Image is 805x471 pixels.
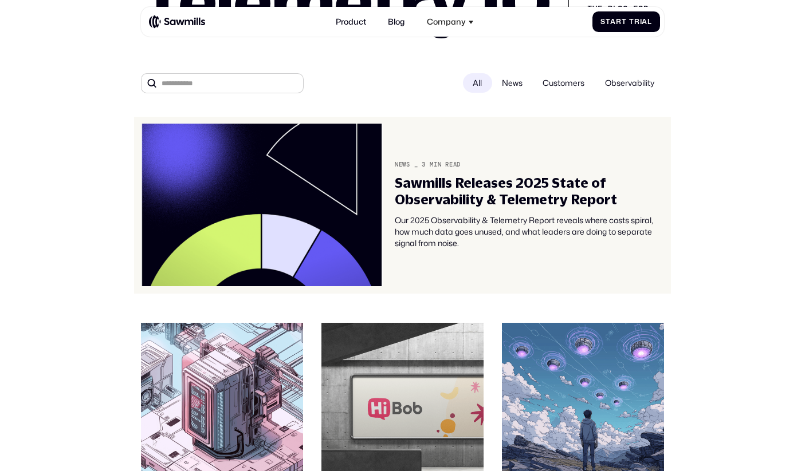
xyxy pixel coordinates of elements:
span: l [647,18,652,26]
a: Blog [382,11,411,33]
span: Customers [533,73,595,93]
span: a [610,18,616,26]
div: Company [421,11,480,33]
span: News [492,73,533,93]
div: Company [427,17,466,27]
div: 3 [422,161,426,169]
span: S [600,18,606,26]
a: StartTrial [592,11,660,32]
span: t [622,18,627,26]
span: r [634,18,640,26]
div: _ [414,161,418,169]
a: Product [329,11,372,33]
span: t [606,18,611,26]
form: All [141,73,664,93]
div: min read [430,161,461,169]
span: T [629,18,634,26]
span: a [642,18,647,26]
div: News [395,161,410,169]
span: i [640,18,642,26]
a: News_3min readSawmills Releases 2025 State of Observability & Telemetry ReportOur 2025 Observabil... [134,117,672,294]
div: Our 2025 Observability & Telemetry Report reveals where costs spiral, how much data goes unused, ... [395,215,664,248]
div: Sawmills Releases 2025 State of Observability & Telemetry Report [395,175,664,208]
div: All [463,73,492,93]
span: r [616,18,622,26]
span: Observability [595,73,664,93]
